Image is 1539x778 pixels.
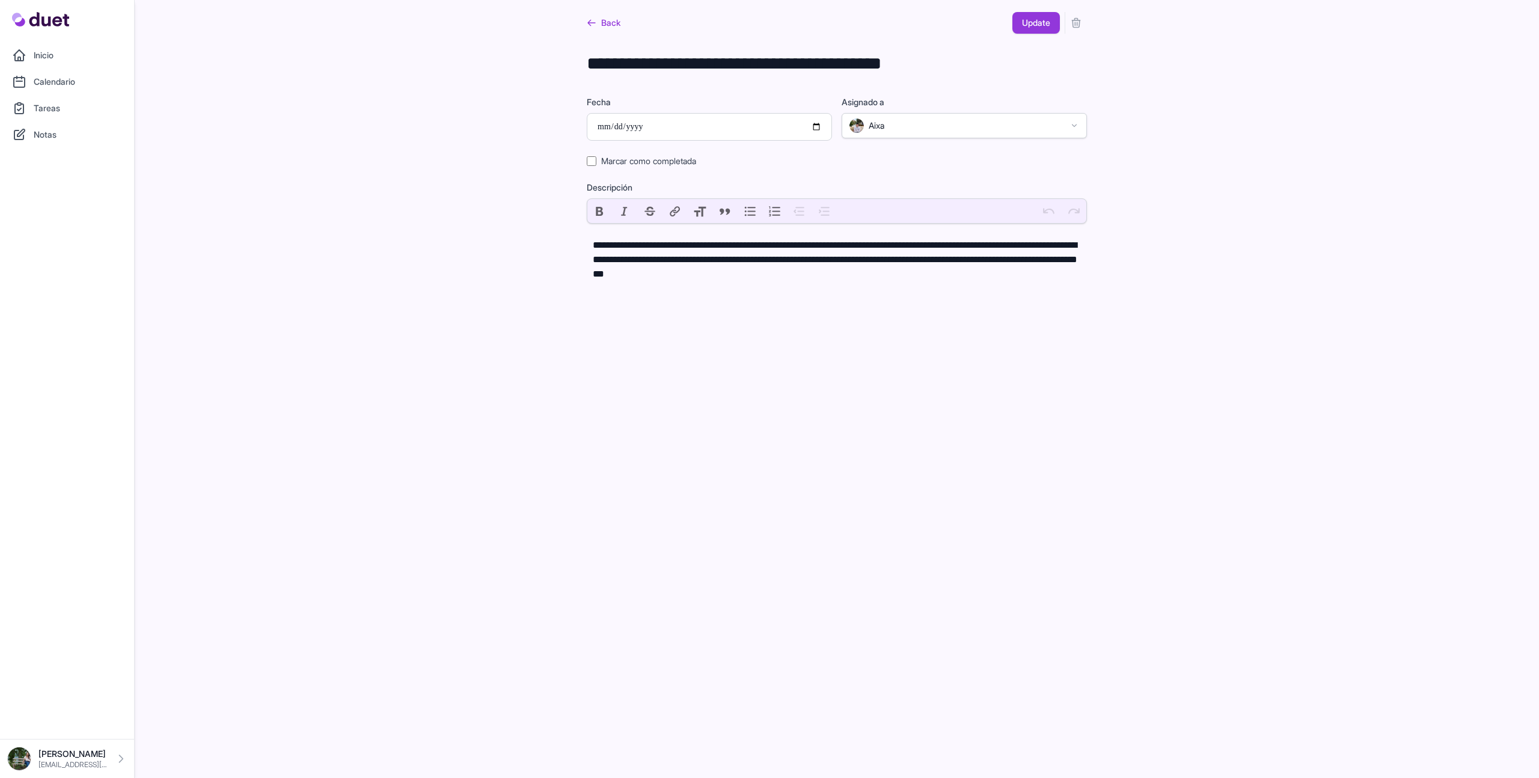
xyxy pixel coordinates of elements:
[662,199,688,223] button: Link
[762,199,788,223] button: Numbers
[788,199,813,223] button: Decrease Level
[849,118,864,133] img: IMG_0278.jpeg
[738,199,763,223] button: Bullets
[842,96,1087,108] label: Asignado a
[7,747,127,771] a: [PERSON_NAME] [EMAIL_ADDRESS][DOMAIN_NAME]
[869,120,884,132] span: Aixa
[601,155,696,167] label: Marcar como completada
[7,43,127,67] a: Inicio
[637,199,662,223] button: Strikethrough
[1061,199,1086,223] button: Redo
[587,182,1087,194] label: Descripción
[38,760,108,770] p: [EMAIL_ADDRESS][DOMAIN_NAME]
[687,199,712,223] button: Heading
[712,199,738,223] button: Quote
[587,96,832,108] label: Fecha
[1012,12,1060,34] button: Update
[613,199,638,223] button: Italic
[7,747,31,771] img: DSC08576_Original.jpeg
[1036,199,1062,223] button: Undo
[7,123,127,147] a: Notas
[7,70,127,94] a: Calendario
[812,199,837,223] button: Increase Level
[7,96,127,120] a: Tareas
[38,748,108,760] p: [PERSON_NAME]
[842,113,1087,138] button: Aixa
[587,12,620,34] a: Back
[587,199,613,223] button: Bold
